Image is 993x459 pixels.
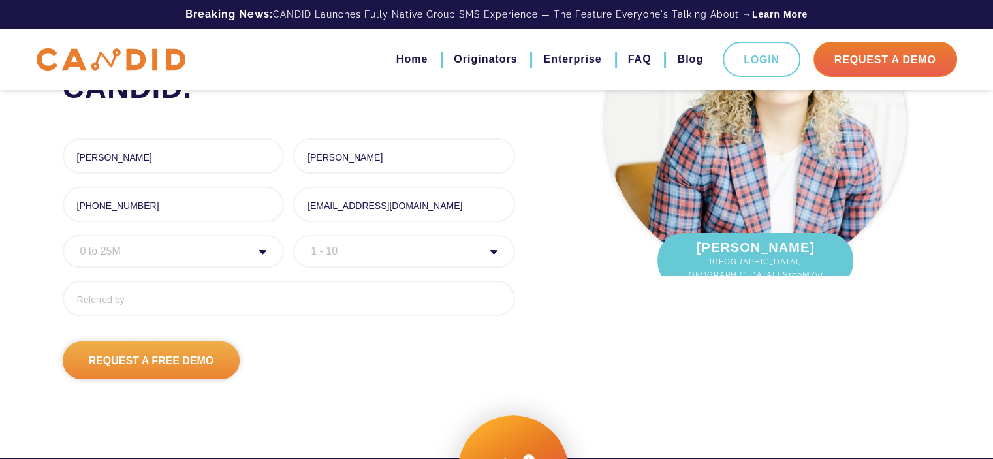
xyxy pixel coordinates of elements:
[293,138,515,174] input: Last Name *
[670,255,840,281] span: [GEOGRAPHIC_DATA], [GEOGRAPHIC_DATA] | $100M/yr.
[293,187,515,222] input: Email *
[454,48,517,71] a: Originators
[37,48,185,71] img: CANDID APP
[63,281,515,316] input: Referred by
[396,48,428,71] a: Home
[752,8,808,21] a: Learn More
[813,42,957,77] a: Request A Demo
[63,341,240,379] input: Request A Free Demo
[628,48,652,71] a: FAQ
[63,187,285,222] input: Phone *
[657,233,853,288] div: [PERSON_NAME]
[723,42,800,77] a: Login
[677,48,703,71] a: Blog
[543,48,601,71] a: Enterprise
[185,8,273,20] b: Breaking News:
[63,138,285,174] input: First Name *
